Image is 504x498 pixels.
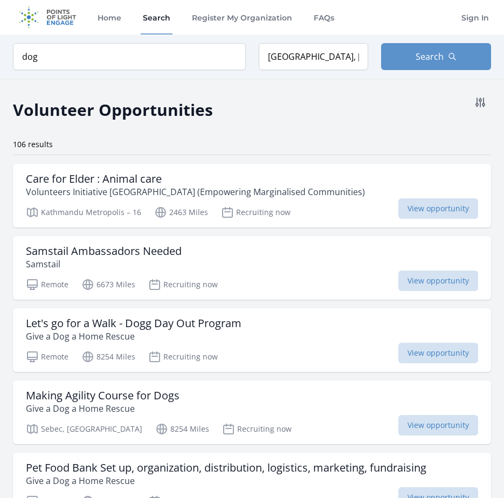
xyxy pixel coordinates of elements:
[13,381,491,444] a: Making Agility Course for Dogs Give a Dog a Home Rescue Sebec, [GEOGRAPHIC_DATA] 8254 Miles Recru...
[148,350,218,363] p: Recruiting now
[26,350,68,363] p: Remote
[26,423,142,435] p: Sebec, [GEOGRAPHIC_DATA]
[155,423,209,435] p: 8254 Miles
[398,271,478,291] span: View opportunity
[398,343,478,363] span: View opportunity
[26,172,365,185] h3: Care for Elder : Animal care
[13,236,491,300] a: Samstail Ambassadors Needed Samstail Remote 6673 Miles Recruiting now View opportunity
[13,139,53,149] span: 106 results
[81,350,135,363] p: 8254 Miles
[26,317,241,330] h3: Let's go for a Walk - Dogg Day Out Program
[154,206,208,219] p: 2463 Miles
[416,50,444,63] span: Search
[13,43,246,70] input: Keyword
[81,278,135,291] p: 6673 Miles
[148,278,218,291] p: Recruiting now
[259,43,369,70] input: Location
[26,278,68,291] p: Remote
[26,206,141,219] p: Kathmandu Metropolis – 16
[13,164,491,227] a: Care for Elder : Animal care Volunteers Initiative [GEOGRAPHIC_DATA] (Empowering Marginalised Com...
[13,308,491,372] a: Let's go for a Walk - Dogg Day Out Program Give a Dog a Home Rescue Remote 8254 Miles Recruiting ...
[13,98,213,122] h2: Volunteer Opportunities
[26,330,241,343] p: Give a Dog a Home Rescue
[26,474,426,487] p: Give a Dog a Home Rescue
[398,198,478,219] span: View opportunity
[26,389,179,402] h3: Making Agility Course for Dogs
[381,43,491,70] button: Search
[26,185,365,198] p: Volunteers Initiative [GEOGRAPHIC_DATA] (Empowering Marginalised Communities)
[26,258,182,271] p: Samstail
[221,206,291,219] p: Recruiting now
[222,423,292,435] p: Recruiting now
[26,245,182,258] h3: Samstail Ambassadors Needed
[398,415,478,435] span: View opportunity
[26,402,179,415] p: Give a Dog a Home Rescue
[26,461,426,474] h3: Pet Food Bank Set up, organization, distribution, logistics, marketing, fundraising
